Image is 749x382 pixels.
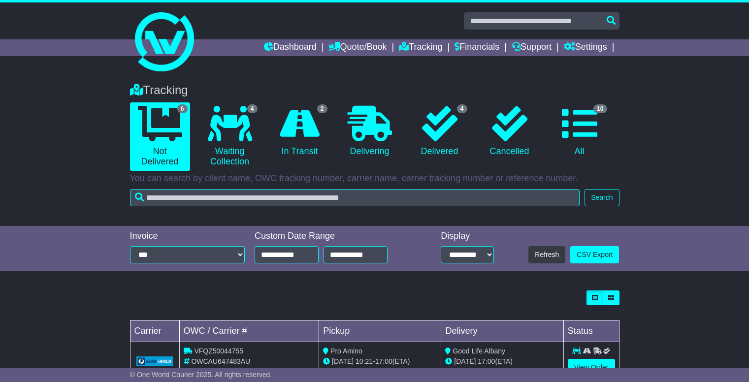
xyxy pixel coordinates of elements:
span: 4 [247,104,258,113]
span: © One World Courier 2025. All rights reserved. [130,371,272,379]
a: Dashboard [264,39,317,56]
span: OWCAU647483AU [191,357,250,365]
span: [DATE] [332,357,354,365]
div: (ETA) [445,356,559,367]
td: OWC / Carrier # [179,320,319,342]
button: Search [585,189,619,206]
span: 2 [317,104,327,113]
td: Pickup [319,320,441,342]
div: - (ETA) [323,356,437,367]
div: Display [441,231,494,242]
button: Refresh [528,246,565,263]
a: CSV Export [570,246,619,263]
span: VFQZ50044755 [194,347,243,355]
a: Cancelled [480,102,540,160]
span: Pro Amino [330,347,362,355]
span: 17:00 [375,357,392,365]
img: GetCarrierServiceLogo [136,356,173,366]
a: Delivering [340,102,400,160]
td: Carrier [130,320,179,342]
a: Quote/Book [328,39,387,56]
span: 6 [177,104,188,113]
span: 10:21 [356,357,373,365]
a: 4 Waiting Collection [200,102,260,171]
span: [DATE] [454,357,476,365]
div: Tracking [125,83,624,97]
div: Custom Date Range [255,231,411,242]
div: Invoice [130,231,245,242]
td: Delivery [441,320,563,342]
a: 10 All [550,102,610,160]
span: 4 [457,104,467,113]
a: Settings [564,39,607,56]
a: 4 Delivered [410,102,470,160]
a: Support [512,39,552,56]
span: 17:00 [478,357,495,365]
a: 6 Not Delivered [130,102,190,171]
a: 2 In Transit [270,102,330,160]
a: Tracking [399,39,442,56]
p: You can search by client name, OWC tracking number, carrier name, carrier tracking number or refe... [130,173,619,184]
td: Status [563,320,619,342]
span: Good Life Albany [453,347,505,355]
span: 10 [593,104,607,113]
a: View Order [568,359,615,376]
a: Financials [455,39,499,56]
